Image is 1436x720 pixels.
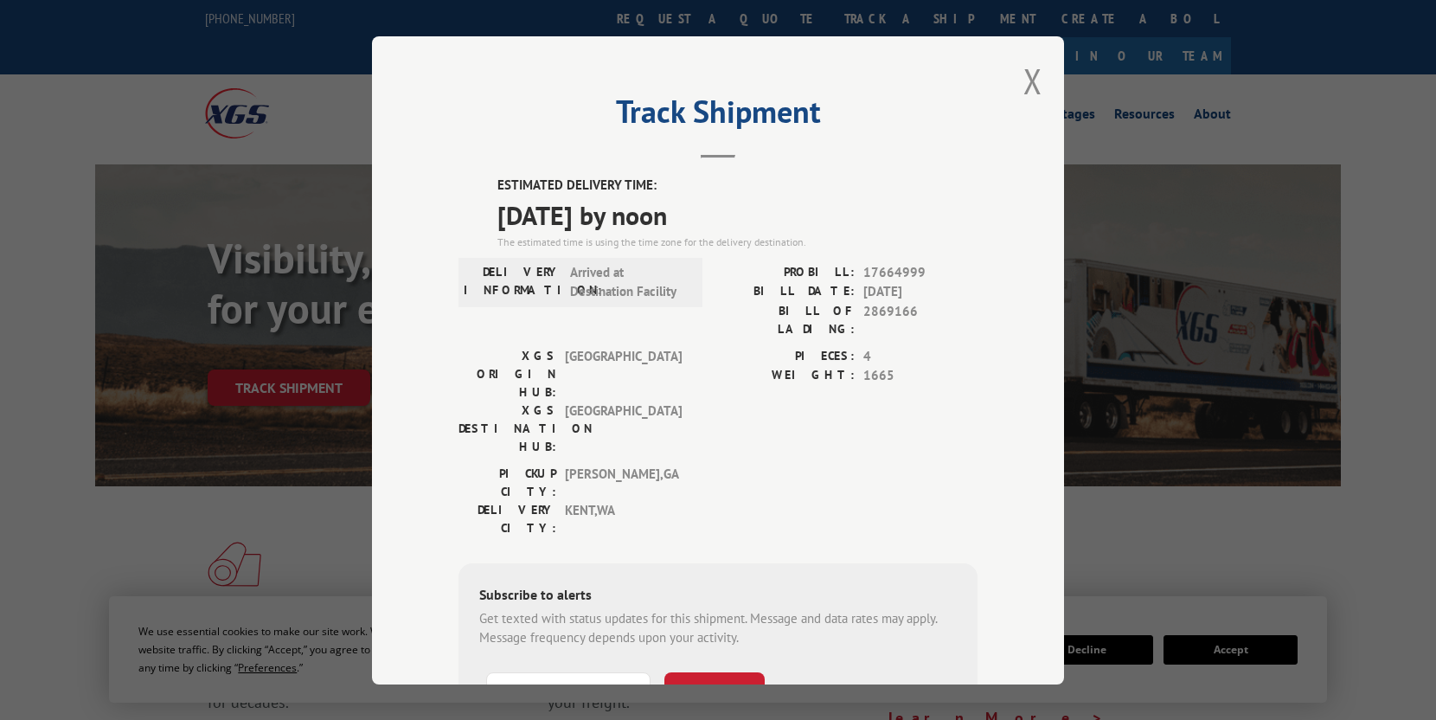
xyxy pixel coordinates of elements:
label: PROBILL: [718,262,855,282]
label: PIECES: [718,346,855,366]
span: [DATE] [863,282,978,302]
span: 4 [863,346,978,366]
label: BILL DATE: [718,282,855,302]
span: Arrived at Destination Facility [570,262,687,301]
div: Get texted with status updates for this shipment. Message and data rates may apply. Message frequ... [479,608,957,647]
span: [PERSON_NAME] , GA [565,464,682,500]
label: XGS DESTINATION HUB: [458,401,556,455]
span: [DATE] by noon [497,195,978,234]
span: 2869166 [863,301,978,337]
input: Phone Number [486,672,651,708]
label: WEIGHT: [718,366,855,386]
h2: Track Shipment [458,100,978,132]
label: ESTIMATED DELIVERY TIME: [497,176,978,196]
label: PICKUP CITY: [458,464,556,500]
button: SUBSCRIBE [664,672,765,708]
button: Close modal [1023,58,1042,104]
label: XGS ORIGIN HUB: [458,346,556,401]
div: The estimated time is using the time zone for the delivery destination. [497,234,978,249]
span: 1665 [863,366,978,386]
label: BILL OF LADING: [718,301,855,337]
label: DELIVERY CITY: [458,500,556,537]
span: 17664999 [863,262,978,282]
span: [GEOGRAPHIC_DATA] [565,401,682,455]
label: DELIVERY INFORMATION: [464,262,561,301]
span: KENT , WA [565,500,682,537]
div: Subscribe to alerts [479,583,957,608]
span: [GEOGRAPHIC_DATA] [565,346,682,401]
